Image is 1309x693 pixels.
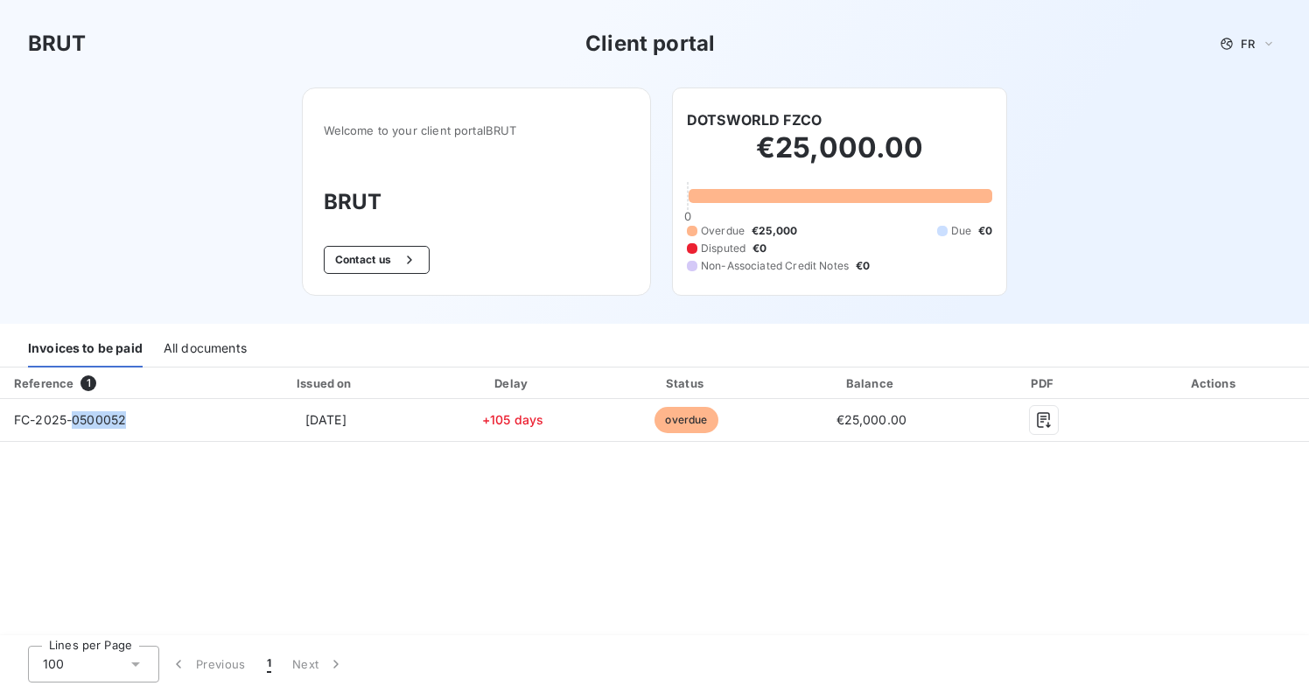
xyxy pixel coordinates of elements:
[324,186,629,218] h3: BRUT
[282,646,355,682] button: Next
[43,655,64,673] span: 100
[701,241,745,256] span: Disputed
[836,412,907,427] span: €25,000.00
[971,374,1117,392] div: PDF
[80,375,96,391] span: 1
[164,331,247,367] div: All documents
[227,374,424,392] div: Issued on
[28,28,87,59] h3: BRUT
[752,241,766,256] span: €0
[305,412,346,427] span: [DATE]
[324,123,629,137] span: Welcome to your client portal BRUT
[687,130,992,183] h2: €25,000.00
[482,412,543,427] span: +105 days
[324,246,430,274] button: Contact us
[701,223,745,239] span: Overdue
[856,258,870,274] span: €0
[14,376,73,390] div: Reference
[701,258,849,274] span: Non-Associated Credit Notes
[684,209,691,223] span: 0
[14,412,126,427] span: FC-2025-0500052
[585,28,715,59] h3: Client portal
[267,655,271,673] span: 1
[28,331,143,367] div: Invoices to be paid
[256,646,282,682] button: 1
[951,223,971,239] span: Due
[687,109,822,130] h6: DOTSWORLD FZCO
[978,223,992,239] span: €0
[1241,37,1255,51] span: FR
[752,223,797,239] span: €25,000
[654,407,717,433] span: overdue
[159,646,256,682] button: Previous
[431,374,594,392] div: Delay
[779,374,964,392] div: Balance
[601,374,771,392] div: Status
[1124,374,1306,392] div: Actions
